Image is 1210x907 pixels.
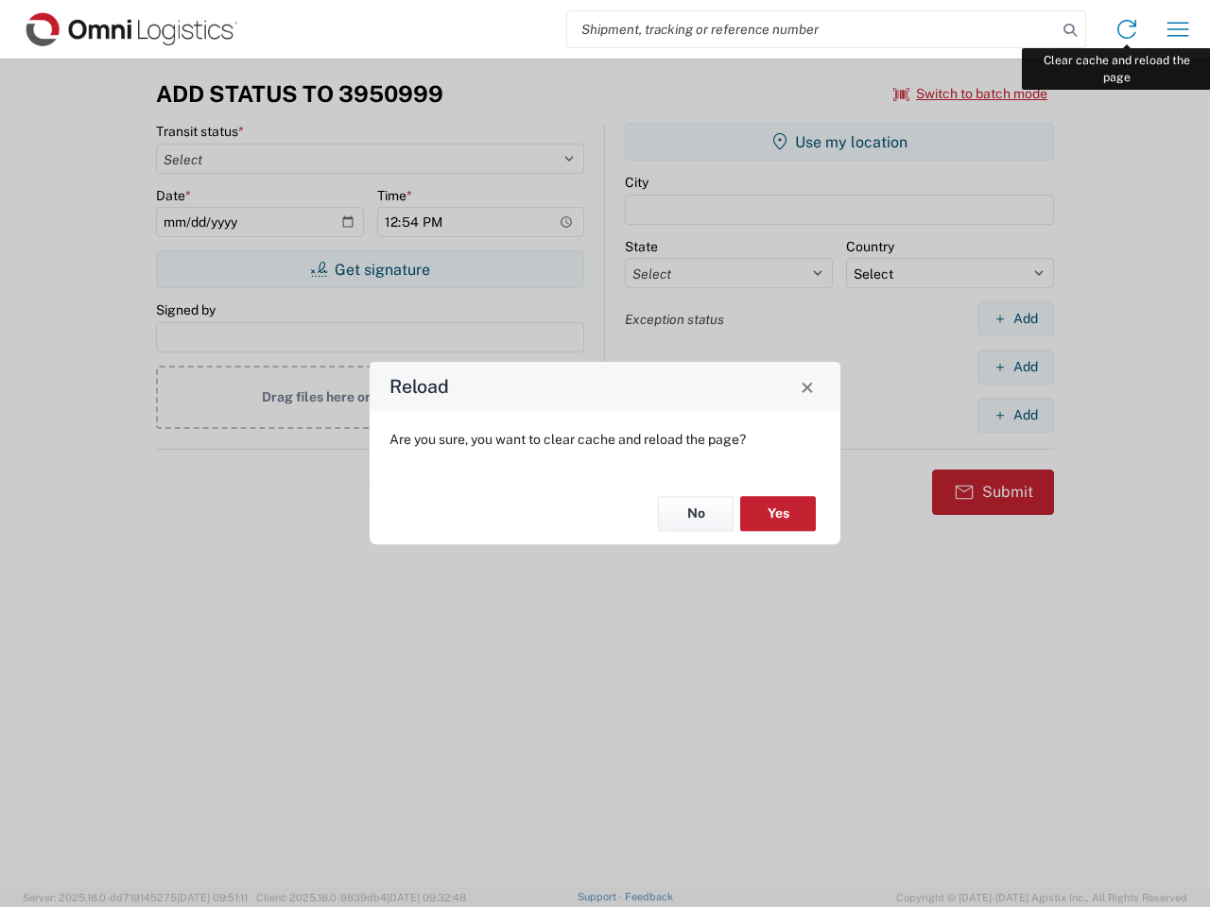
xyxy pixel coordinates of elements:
button: No [658,496,734,531]
input: Shipment, tracking or reference number [567,11,1057,47]
button: Close [794,373,821,400]
button: Yes [740,496,816,531]
p: Are you sure, you want to clear cache and reload the page? [389,431,821,448]
h4: Reload [389,373,449,401]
